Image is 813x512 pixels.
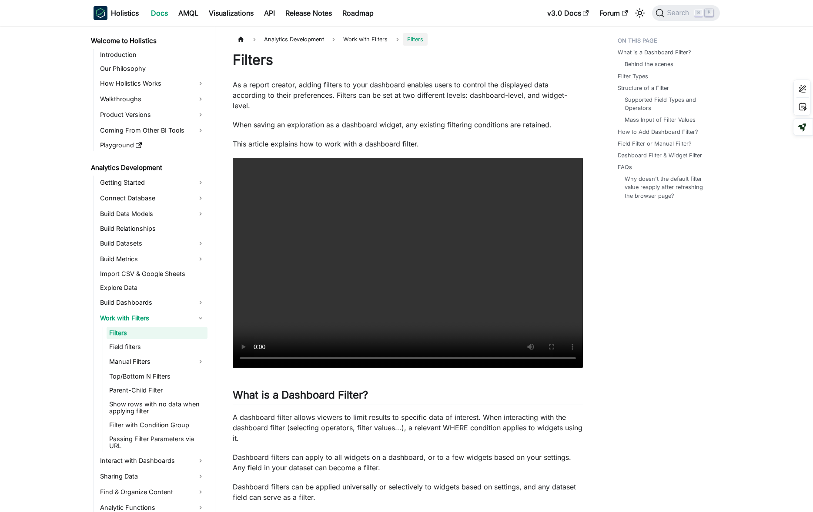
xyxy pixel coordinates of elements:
[97,63,207,75] a: Our Philosophy
[97,92,207,106] a: Walkthroughs
[146,6,173,20] a: Docs
[625,175,711,200] a: Why doesn't the default filter value reapply after refreshing the browser page?
[111,8,139,18] b: Holistics
[280,6,337,20] a: Release Notes
[259,6,280,20] a: API
[233,51,583,69] h1: Filters
[107,419,207,431] a: Filter with Condition Group
[705,9,713,17] kbd: K
[94,6,107,20] img: Holistics
[107,341,207,353] a: Field filters
[403,33,428,46] span: Filters
[97,123,207,137] a: Coming From Other BI Tools
[97,191,207,205] a: Connect Database
[97,207,207,221] a: Build Data Models
[664,9,694,17] span: Search
[618,72,648,80] a: Filter Types
[633,6,647,20] button: Switch between dark and light mode (currently light mode)
[233,33,583,46] nav: Breadcrumbs
[88,35,207,47] a: Welcome to Holistics
[625,60,673,68] a: Behind the scenes
[97,139,207,151] a: Playground
[542,6,594,20] a: v3.0 Docs
[97,176,207,190] a: Getting Started
[618,151,702,160] a: Dashboard Filter & Widget Filter
[204,6,259,20] a: Visualizations
[107,355,207,369] a: Manual Filters
[233,120,583,130] p: When saving an exploration as a dashboard widget, any existing filtering conditions are retained.
[97,454,207,468] a: Interact with Dashboards
[233,158,583,368] video: Your browser does not support embedding video, but you can .
[107,384,207,396] a: Parent-Child Filter
[233,33,249,46] a: Home page
[97,108,207,122] a: Product Versions
[233,412,583,443] p: A dashboard filter allows viewers to limit results to specific data of interest. When interacting...
[85,26,215,512] nav: Docs sidebar
[97,76,207,90] a: How Holistics Works
[618,48,691,57] a: What is a Dashboard Filter?
[652,5,719,21] button: Search (Command+K)
[260,33,328,46] span: Analytics Development
[88,162,207,174] a: Analytics Development
[107,370,207,382] a: Top/Bottom N Filters
[97,223,207,235] a: Build Relationships
[618,128,698,136] a: How to Add Dashboard Filter?
[625,96,711,112] a: Supported Field Types and Operators
[233,482,583,502] p: Dashboard filters can be applied universally or selectively to widgets based on settings, and any...
[594,6,633,20] a: Forum
[97,252,207,266] a: Build Metrics
[618,140,692,148] a: Field Filter or Manual Filter?
[694,9,703,17] kbd: ⌘
[233,139,583,149] p: This article explains how to work with a dashboard filter.
[339,33,392,46] span: Work with Filters
[233,389,583,405] h2: What is a Dashboard Filter?
[94,6,139,20] a: HolisticsHolistics
[618,84,669,92] a: Structure of a Filter
[233,452,583,473] p: Dashboard filters can apply to all widgets on a dashboard, or to a few widgets based on your sett...
[107,398,207,417] a: Show rows with no data when applying filter
[625,116,696,124] a: Mass Input of Filter Values
[107,433,207,452] a: Passing Filter Parameters via URL
[107,327,207,339] a: Filters
[97,268,207,280] a: Import CSV & Google Sheets
[97,311,207,325] a: Work with Filters
[233,80,583,111] p: As a report creator, adding filters to your dashboard enables users to control the displayed data...
[97,49,207,61] a: Introduction
[173,6,204,20] a: AMQL
[97,469,207,483] a: Sharing Data
[97,282,207,294] a: Explore Data
[337,6,379,20] a: Roadmap
[618,163,632,171] a: FAQs
[97,485,207,499] a: Find & Organize Content
[97,236,207,250] a: Build Datasets
[97,296,207,309] a: Build Dashboards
